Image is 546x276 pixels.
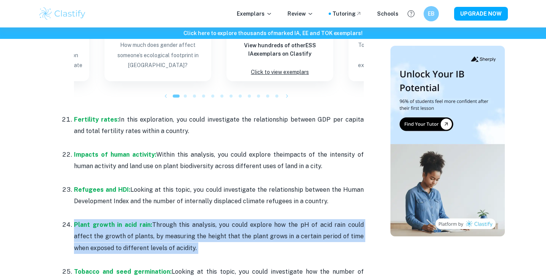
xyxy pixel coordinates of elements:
[405,7,418,20] button: Help and Feedback
[156,151,283,158] span: Within this analysis, you could explore the
[104,5,211,81] a: Blog exemplar: How much does gender affect someone’s ecGrade received:6How much does gender affec...
[454,7,508,21] button: UPGRADE NOW
[427,10,436,18] h6: EB
[233,41,327,58] h6: View hundreds of other ESS IA exemplars on Clastify
[348,5,455,81] a: Blog exemplar: To what extent does gender affect one’s To what extent does gender affect one’s vi...
[237,10,272,18] p: Exemplars
[111,40,205,74] p: How much does gender affect someone’s ecological footprint in [GEOGRAPHIC_DATA]?
[287,10,313,18] p: Review
[251,67,309,77] p: Click to view exemplars
[74,268,172,275] a: Tobacco and seed germination:
[74,116,119,123] a: Fertility rates:
[226,5,333,81] a: ExemplarsView hundreds of otherESS IAexemplars on ClastifyClick to view exemplars
[377,10,398,18] a: Schools
[74,186,130,193] a: Refugees and HDI:
[424,6,439,21] button: EB
[74,184,364,207] p: Looking at this topic, you could investigate the relationship between the Human Development Index...
[74,151,156,158] a: Impacts of human activity:
[332,10,362,18] a: Tutoring
[74,149,364,172] p: impacts of the intensity of human activity and land use on plant biodiversity across different us...
[2,29,544,37] h6: Click here to explore thousands of marked IA, EE and TOK exemplars !
[390,46,505,236] img: Thumbnail
[355,40,449,74] p: To what extent does gender affect one’s view of climate change’s existence and the threat it pose...
[74,219,364,254] p: Through this analysis, you could explore how the pH of acid rain could affect the growth of plant...
[38,6,87,21] img: Clastify logo
[74,114,364,137] p: In this exploration, you could investigate the relationship b
[74,116,364,135] span: etween GDP per capita and total fertility rates within a country.
[74,221,152,228] a: Plant growth in acid rain:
